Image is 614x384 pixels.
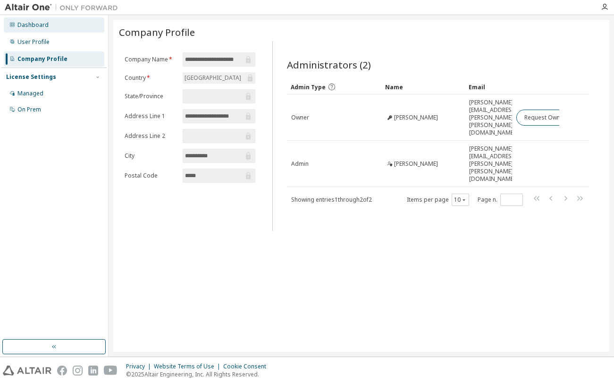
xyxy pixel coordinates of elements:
[287,58,371,71] span: Administrators (2)
[394,114,438,121] span: [PERSON_NAME]
[126,370,272,378] p: © 2025 Altair Engineering, Inc. All Rights Reserved.
[125,112,177,120] label: Address Line 1
[125,74,177,82] label: Country
[125,56,177,63] label: Company Name
[407,194,469,206] span: Items per page
[454,196,467,204] button: 10
[154,363,223,370] div: Website Terms of Use
[73,366,83,375] img: instagram.svg
[291,196,372,204] span: Showing entries 1 through 2 of 2
[125,93,177,100] label: State/Province
[3,366,51,375] img: altair_logo.svg
[469,145,517,183] span: [PERSON_NAME][EMAIL_ADDRESS][PERSON_NAME][PERSON_NAME][DOMAIN_NAME]
[17,21,49,29] div: Dashboard
[469,79,508,94] div: Email
[291,83,326,91] span: Admin Type
[183,72,255,84] div: [GEOGRAPHIC_DATA]
[17,90,43,97] div: Managed
[125,172,177,179] label: Postal Code
[17,38,50,46] div: User Profile
[385,79,461,94] div: Name
[469,99,517,137] span: [PERSON_NAME][EMAIL_ADDRESS][PERSON_NAME][PERSON_NAME][DOMAIN_NAME]
[88,366,98,375] img: linkedin.svg
[5,3,123,12] img: Altair One
[17,106,41,113] div: On Prem
[126,363,154,370] div: Privacy
[125,132,177,140] label: Address Line 2
[478,194,523,206] span: Page n.
[291,160,309,168] span: Admin
[57,366,67,375] img: facebook.svg
[394,160,438,168] span: [PERSON_NAME]
[6,73,56,81] div: License Settings
[516,110,596,126] button: Request Owner Change
[104,366,118,375] img: youtube.svg
[125,152,177,160] label: City
[17,55,67,63] div: Company Profile
[183,73,243,83] div: [GEOGRAPHIC_DATA]
[119,26,195,39] span: Company Profile
[223,363,272,370] div: Cookie Consent
[291,114,309,121] span: Owner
